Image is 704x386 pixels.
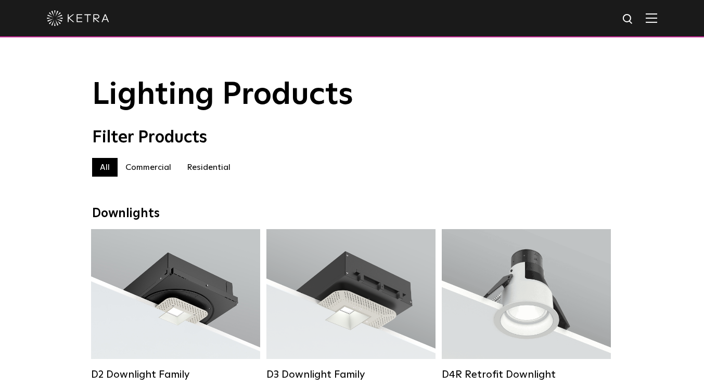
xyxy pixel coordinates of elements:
label: All [92,158,118,177]
span: Lighting Products [92,79,353,111]
a: D4R Retrofit Downlight Lumen Output:800Colors:White / BlackBeam Angles:15° / 25° / 40° / 60°Watta... [442,229,611,381]
label: Commercial [118,158,179,177]
div: Downlights [92,206,612,221]
div: D3 Downlight Family [266,368,436,381]
img: search icon [622,13,635,26]
div: Filter Products [92,128,612,148]
div: D2 Downlight Family [91,368,260,381]
a: D3 Downlight Family Lumen Output:700 / 900 / 1100Colors:White / Black / Silver / Bronze / Paintab... [266,229,436,381]
label: Residential [179,158,238,177]
a: D2 Downlight Family Lumen Output:1200Colors:White / Black / Gloss Black / Silver / Bronze / Silve... [91,229,260,381]
img: Hamburger%20Nav.svg [646,13,657,23]
div: D4R Retrofit Downlight [442,368,611,381]
img: ketra-logo-2019-white [47,10,109,26]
